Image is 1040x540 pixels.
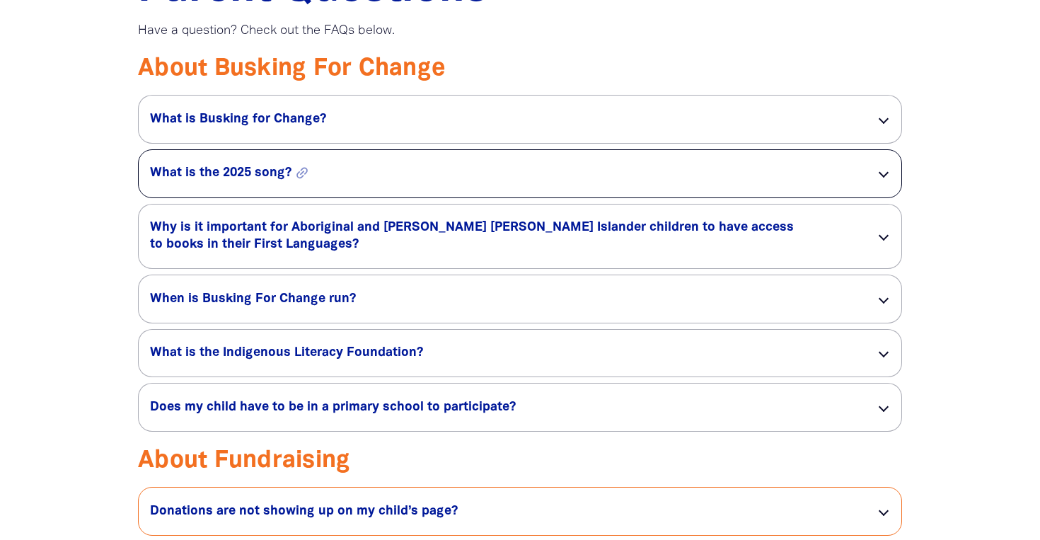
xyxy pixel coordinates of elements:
h5: What is the Indigenous Literacy Foundation? [150,345,853,362]
button: link [294,165,355,180]
i: link [291,162,313,184]
h5: Does my child have to be in a primary school to participate? [150,399,853,416]
h5: When is Busking For Change run? [150,291,853,308]
h5: Donations are not showing up on my child’s page? [150,503,853,520]
h5: Why is it important for Aboriginal and [PERSON_NAME] [PERSON_NAME] Islander children to have acce... [150,219,853,253]
span: About Fundraising [138,450,350,472]
span: About Busking For Change [138,58,445,80]
h5: What is the 2025 song? [150,165,853,182]
p: Have a question? Check out the FAQs below. [138,23,902,40]
h5: What is Busking for Change? [150,111,853,128]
